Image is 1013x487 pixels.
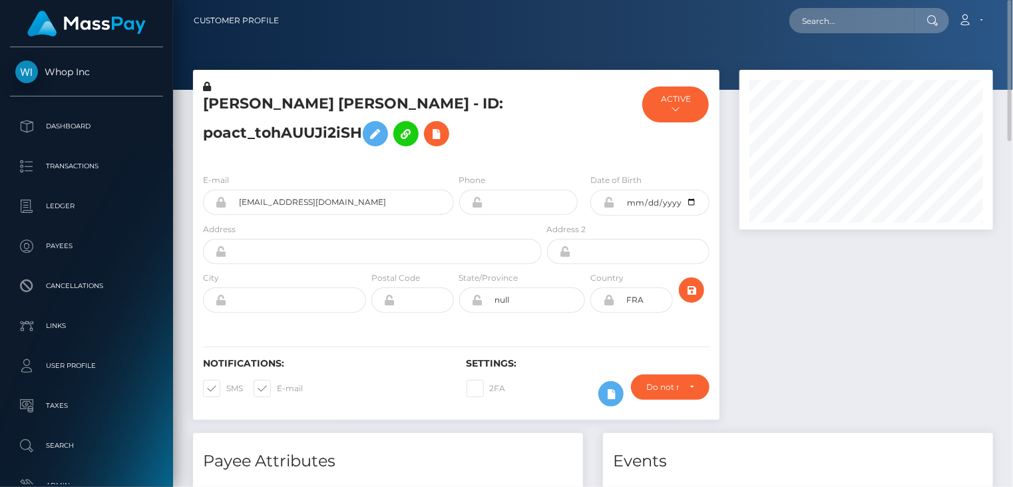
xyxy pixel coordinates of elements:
[459,272,518,284] label: State/Province
[371,272,420,284] label: Postal Code
[15,236,158,256] p: Payees
[10,349,163,383] a: User Profile
[10,269,163,303] a: Cancellations
[10,429,163,462] a: Search
[467,358,710,369] h6: Settings:
[590,272,624,284] label: Country
[203,224,236,236] label: Address
[194,7,279,35] a: Customer Profile
[15,316,158,336] p: Links
[203,174,229,186] label: E-mail
[27,11,146,37] img: MassPay Logo
[459,174,486,186] label: Phone
[642,86,709,122] button: ACTIVE
[10,110,163,143] a: Dashboard
[10,150,163,183] a: Transactions
[15,61,38,83] img: Whop Inc
[789,8,914,33] input: Search...
[547,224,586,236] label: Address 2
[10,309,163,343] a: Links
[10,389,163,422] a: Taxes
[15,196,158,216] p: Ledger
[203,380,243,397] label: SMS
[10,66,163,78] span: Whop Inc
[10,230,163,263] a: Payees
[15,116,158,136] p: Dashboard
[254,380,303,397] label: E-mail
[15,436,158,456] p: Search
[631,375,709,400] button: Do not require
[15,356,158,376] p: User Profile
[613,450,983,473] h4: Events
[467,380,506,397] label: 2FA
[10,190,163,223] a: Ledger
[15,156,158,176] p: Transactions
[646,382,679,393] div: Do not require
[203,94,534,153] h5: [PERSON_NAME] [PERSON_NAME] - ID: poact_tohAUUJi2iSH
[203,450,573,473] h4: Payee Attributes
[590,174,642,186] label: Date of Birth
[203,272,219,284] label: City
[15,396,158,416] p: Taxes
[203,358,447,369] h6: Notifications:
[15,276,158,296] p: Cancellations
